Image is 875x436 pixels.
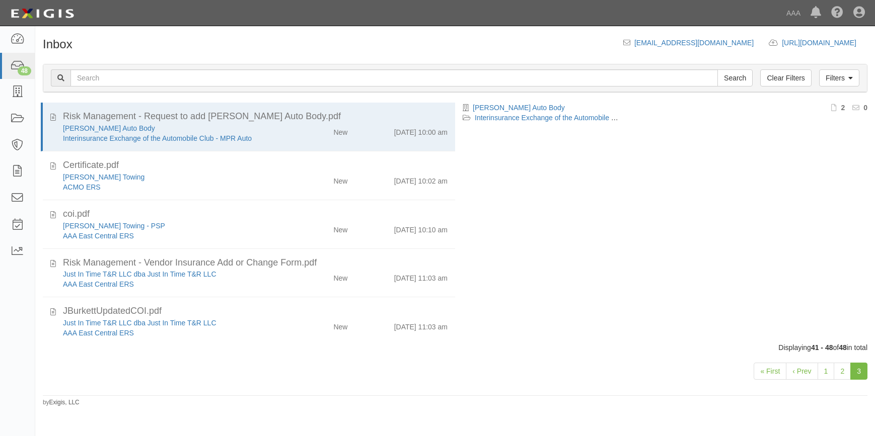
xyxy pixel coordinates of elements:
i: Help Center - Complianz [831,7,843,19]
div: New [333,318,347,332]
a: AAA East Central ERS [63,280,134,288]
input: Search [717,69,753,86]
div: [DATE] 10:02 am [394,172,448,186]
a: AAA [781,3,806,23]
img: logo-5460c22ac91f19d4615b14bd174203de0afe785f0fc80cf4dbbc73dc1793850b.png [8,5,77,23]
div: Just In Time T&R LLC dba Just In Time T&R LLC [63,318,281,328]
b: 2 [841,104,845,112]
b: 0 [863,104,867,112]
small: by [43,398,80,407]
div: Displaying of in total [35,342,875,353]
div: New [333,269,347,283]
a: 3 [850,363,867,380]
div: Certificate.pdf [63,159,448,172]
a: [PERSON_NAME] Towing [63,173,144,181]
div: [DATE] 10:00 am [394,123,448,137]
div: [DATE] 10:10 am [394,221,448,235]
a: [PERSON_NAME] Towing - PSP [63,222,165,230]
a: Filters [819,69,859,86]
a: [PERSON_NAME] Auto Body [63,124,155,132]
div: ACMO ERS [63,182,281,192]
div: Risk Management - Request to add J.A.S. Auto Body.pdf [63,110,448,123]
a: Just In Time T&R LLC dba Just In Time T&R LLC [63,270,216,278]
div: Butera's Towing - PSP [63,221,281,231]
a: ‹ Prev [786,363,818,380]
div: JBurkettUpdatedCOI.pdf [63,305,448,318]
div: Just In Time T&R LLC dba Just In Time T&R LLC [63,269,281,279]
div: 48 [18,66,31,75]
a: ACMO ERS [63,183,101,191]
div: New [333,221,347,235]
input: Search [70,69,718,86]
a: « First [754,363,786,380]
div: New [333,172,347,186]
div: J.A.S. Auto Body [63,123,281,133]
div: [DATE] 11:03 am [394,269,448,283]
div: AAA East Central ERS [63,231,281,241]
a: [URL][DOMAIN_NAME] [782,39,867,47]
div: Risk Management - Vendor Insurance Add or Change Form.pdf [63,256,448,270]
div: Interinsurance Exchange of the Automobile Club - MPR Auto [63,133,281,143]
a: [PERSON_NAME] Auto Body [473,104,565,112]
div: [DATE] 11:03 am [394,318,448,332]
a: Exigis, LLC [49,399,80,406]
a: AAA East Central ERS [63,329,134,337]
a: Just In Time T&R LLC dba Just In Time T&R LLC [63,319,216,327]
a: Clear Filters [760,69,811,86]
a: Interinsurance Exchange of the Automobile Club - MPR Auto [63,134,252,142]
div: New [333,123,347,137]
div: coi.pdf [63,208,448,221]
h1: Inbox [43,38,72,51]
div: AAA East Central ERS [63,279,281,289]
div: AAA East Central ERS [63,328,281,338]
a: Interinsurance Exchange of the Automobile Club - MPR Auto [475,114,664,122]
b: 41 - 48 [811,343,833,352]
a: AAA East Central ERS [63,232,134,240]
div: Pearson Towing [63,172,281,182]
b: 48 [839,343,847,352]
a: [EMAIL_ADDRESS][DOMAIN_NAME] [634,39,754,47]
a: 2 [834,363,851,380]
a: 1 [818,363,835,380]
